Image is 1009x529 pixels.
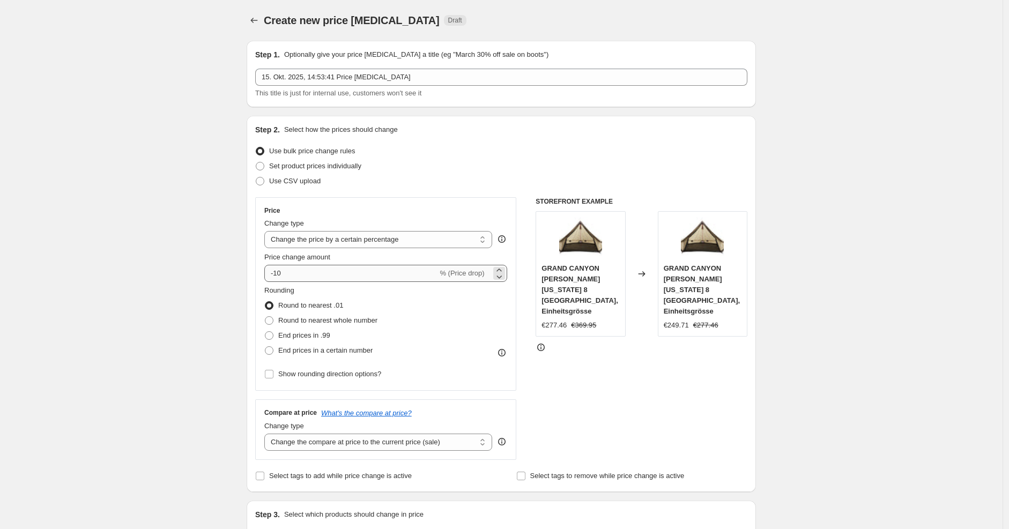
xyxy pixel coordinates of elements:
[269,147,355,155] span: Use bulk price change rules
[440,269,484,277] span: % (Price drop)
[255,49,280,60] h2: Step 1.
[264,14,440,26] span: Create new price [MEDICAL_DATA]
[255,89,421,97] span: This title is just for internal use, customers won't see it
[269,177,321,185] span: Use CSV upload
[278,331,330,339] span: End prices in .99
[278,346,373,354] span: End prices in a certain number
[255,69,747,86] input: 30% off holiday sale
[278,370,381,378] span: Show rounding direction options?
[255,509,280,520] h2: Step 3.
[278,301,343,309] span: Round to nearest .01
[264,219,304,227] span: Change type
[664,320,689,331] div: €249.71
[321,409,412,417] button: What's the compare at price?
[264,206,280,215] h3: Price
[269,472,412,480] span: Select tags to add while price change is active
[681,217,724,260] img: 71wUp7snXrL_80x.jpg
[264,286,294,294] span: Rounding
[496,436,507,447] div: help
[693,320,718,331] strike: €277.46
[255,124,280,135] h2: Step 2.
[530,472,685,480] span: Select tags to remove while price change is active
[496,234,507,244] div: help
[536,197,747,206] h6: STOREFRONT EXAMPLE
[284,509,424,520] p: Select which products should change in price
[264,422,304,430] span: Change type
[264,265,437,282] input: -15
[571,320,596,331] strike: €369.95
[264,253,330,261] span: Price change amount
[559,217,602,260] img: 71wUp7snXrL_80x.jpg
[448,16,462,25] span: Draft
[541,320,567,331] div: €277.46
[278,316,377,324] span: Round to nearest whole number
[264,408,317,417] h3: Compare at price
[269,162,361,170] span: Set product prices individually
[284,49,548,60] p: Optionally give your price [MEDICAL_DATA] a title (eg "March 30% off sale on boots")
[541,264,618,315] span: GRAND CANYON [PERSON_NAME] [US_STATE] 8 [GEOGRAPHIC_DATA], Einheitsgrösse
[247,13,262,28] button: Price change jobs
[284,124,398,135] p: Select how the prices should change
[664,264,740,315] span: GRAND CANYON [PERSON_NAME] [US_STATE] 8 [GEOGRAPHIC_DATA], Einheitsgrösse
